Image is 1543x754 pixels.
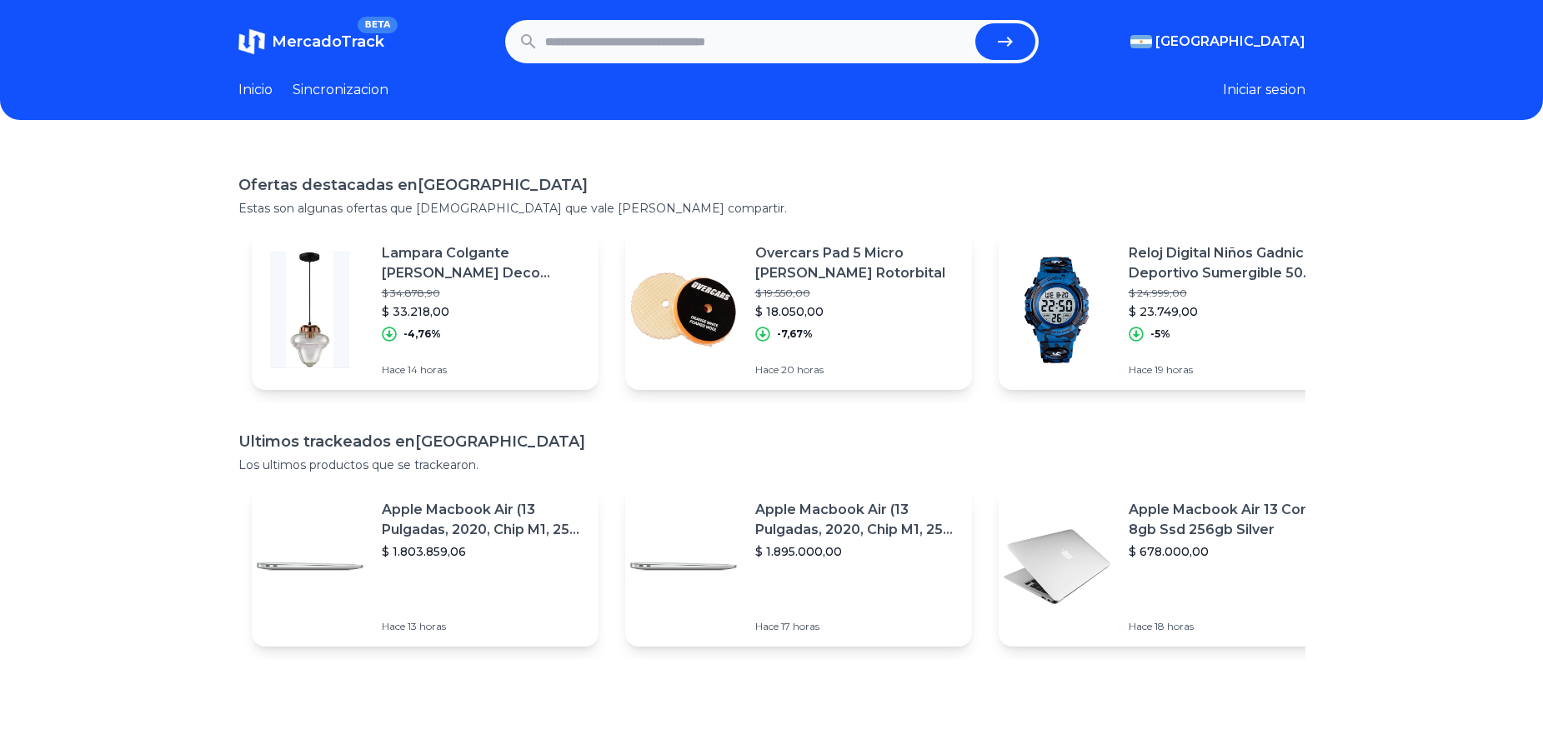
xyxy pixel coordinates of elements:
p: Reloj Digital Niños Gadnic Deportivo Sumergible 50 Metros [1129,243,1332,283]
img: Featured image [252,252,368,368]
a: Featured imageLampara Colgante [PERSON_NAME] Deco Moderno$ 34.878,90$ 33.218,00-4,76%Hace 14 horas [252,230,599,390]
a: Featured imageApple Macbook Air (13 Pulgadas, 2020, Chip M1, 256 Gb De Ssd, 8 Gb De Ram) - Plata$... [625,487,972,647]
img: Featured image [999,508,1115,625]
p: Apple Macbook Air (13 Pulgadas, 2020, Chip M1, 256 Gb De Ssd, 8 Gb De Ram) - Plata [755,500,959,540]
p: Hace 14 horas [382,363,585,377]
a: Inicio [238,80,273,100]
img: Featured image [625,508,742,625]
span: MercadoTrack [272,32,384,51]
h1: Ofertas destacadas en [GEOGRAPHIC_DATA] [238,173,1305,197]
p: Los ultimos productos que se trackearon. [238,457,1305,473]
p: $ 23.749,00 [1129,303,1332,320]
p: Lampara Colgante [PERSON_NAME] Deco Moderno [382,243,585,283]
img: MercadoTrack [238,28,265,55]
p: Hace 18 horas [1129,620,1332,633]
p: Estas son algunas ofertas que [DEMOGRAPHIC_DATA] que vale [PERSON_NAME] compartir. [238,200,1305,217]
p: Hace 20 horas [755,363,959,377]
a: MercadoTrackBETA [238,28,384,55]
p: $ 18.050,00 [755,303,959,320]
button: [GEOGRAPHIC_DATA] [1130,32,1305,52]
p: $ 1.803.859,06 [382,543,585,560]
a: Featured imageApple Macbook Air 13 Core I5 8gb Ssd 256gb Silver$ 678.000,00Hace 18 horas [999,487,1345,647]
img: Featured image [252,508,368,625]
a: Featured imageReloj Digital Niños Gadnic Deportivo Sumergible 50 Metros$ 24.999,00$ 23.749,00-5%H... [999,230,1345,390]
img: Argentina [1130,35,1152,48]
p: -4,76% [403,327,441,341]
button: Iniciar sesion [1223,80,1305,100]
p: $ 24.999,00 [1129,287,1332,300]
p: $ 19.550,00 [755,287,959,300]
p: $ 34.878,90 [382,287,585,300]
p: -5% [1150,327,1170,341]
p: Overcars Pad 5 Micro [PERSON_NAME] Rotorbital [755,243,959,283]
img: Featured image [625,252,742,368]
p: Hace 17 horas [755,620,959,633]
p: $ 678.000,00 [1129,543,1332,560]
p: -7,67% [777,327,813,341]
h1: Ultimos trackeados en [GEOGRAPHIC_DATA] [238,430,1305,453]
a: Featured imageOvercars Pad 5 Micro [PERSON_NAME] Rotorbital$ 19.550,00$ 18.050,00-7,67%Hace 20 horas [625,230,972,390]
p: Hace 13 horas [382,620,585,633]
a: Sincronizacion [293,80,388,100]
span: [GEOGRAPHIC_DATA] [1155,32,1305,52]
p: Apple Macbook Air 13 Core I5 8gb Ssd 256gb Silver [1129,500,1332,540]
span: BETA [358,17,397,33]
a: Featured imageApple Macbook Air (13 Pulgadas, 2020, Chip M1, 256 Gb De Ssd, 8 Gb De Ram) - Plata$... [252,487,599,647]
img: Featured image [999,252,1115,368]
p: Hace 19 horas [1129,363,1332,377]
p: $ 1.895.000,00 [755,543,959,560]
p: $ 33.218,00 [382,303,585,320]
p: Apple Macbook Air (13 Pulgadas, 2020, Chip M1, 256 Gb De Ssd, 8 Gb De Ram) - Plata [382,500,585,540]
